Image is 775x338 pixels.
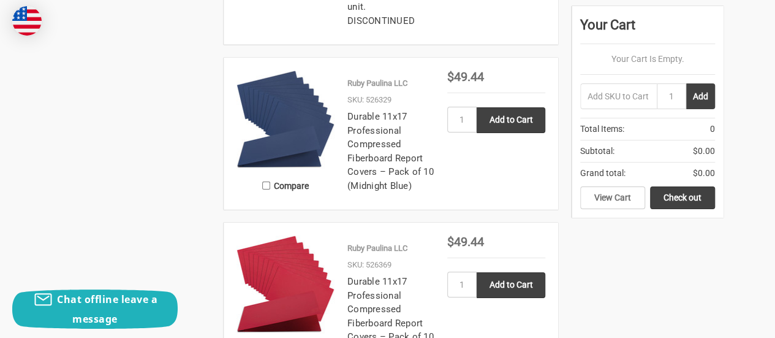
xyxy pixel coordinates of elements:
[710,123,715,136] span: 0
[12,6,42,36] img: duty and tax information for United States
[236,71,335,169] img: Durable 11x17 Professional Compressed Fiberboard Report Covers – Pack of 10 (Midnight Blue)
[57,293,157,326] span: Chat offline leave a message
[693,167,715,180] span: $0.00
[580,145,614,158] span: Subtotal:
[447,69,484,84] span: $49.44
[580,186,645,210] a: View Cart
[580,167,626,180] span: Grand total:
[693,145,715,158] span: $0.00
[347,77,407,90] p: Ruby Paulina LLC
[580,15,715,44] div: Your Cart
[580,53,715,66] p: Your Cart Is Empty.
[347,111,434,191] a: Durable 11x17 Professional Compressed Fiberboard Report Covers – Pack of 10 (Midnight Blue)
[236,175,335,196] label: Compare
[580,83,657,109] input: Add SKU to Cart
[347,259,391,271] p: SKU: 526369
[686,83,715,109] button: Add
[477,272,545,298] input: Add to Cart
[347,242,407,255] p: Ruby Paulina LLC
[650,186,715,210] a: Check out
[236,236,335,334] img: Durable 11x17 Professional Compressed Fiberboard Report Covers – Pack of 10 (Executive Red)
[262,182,270,190] input: Compare
[580,123,624,136] span: Total Items:
[12,290,178,329] button: Chat offline leave a message
[447,234,484,249] span: $49.44
[477,107,545,133] input: Add to Cart
[347,94,391,106] p: SKU: 526329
